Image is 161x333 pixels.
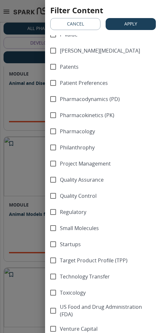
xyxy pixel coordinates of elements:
[60,303,156,318] span: US Food and Drug Administration (FDA)
[60,273,156,280] span: Technology Transfer
[60,325,156,333] span: Venture Capital
[60,96,156,103] span: Pharmacodynamics (PD)
[50,18,100,30] button: Cancel
[60,176,156,184] span: Quality Assurance
[50,5,103,15] div: Filter Content
[60,192,156,200] span: Quality Control
[60,79,156,87] span: Patient Preferences
[60,257,156,264] span: Target Product Profile (TPP)
[60,112,156,119] span: Pharmacokinetics (PK)
[60,289,156,297] span: Toxicology
[60,208,156,216] span: Regulatory
[60,225,156,232] span: Small Molecules
[60,47,156,55] span: [PERSON_NAME][MEDICAL_DATA]
[60,241,156,248] span: Startups
[60,160,156,167] span: Project Management
[60,128,156,135] span: Pharmacology
[106,18,156,30] button: Apply
[60,144,156,151] span: Philanthrophy
[60,63,156,71] span: Patents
